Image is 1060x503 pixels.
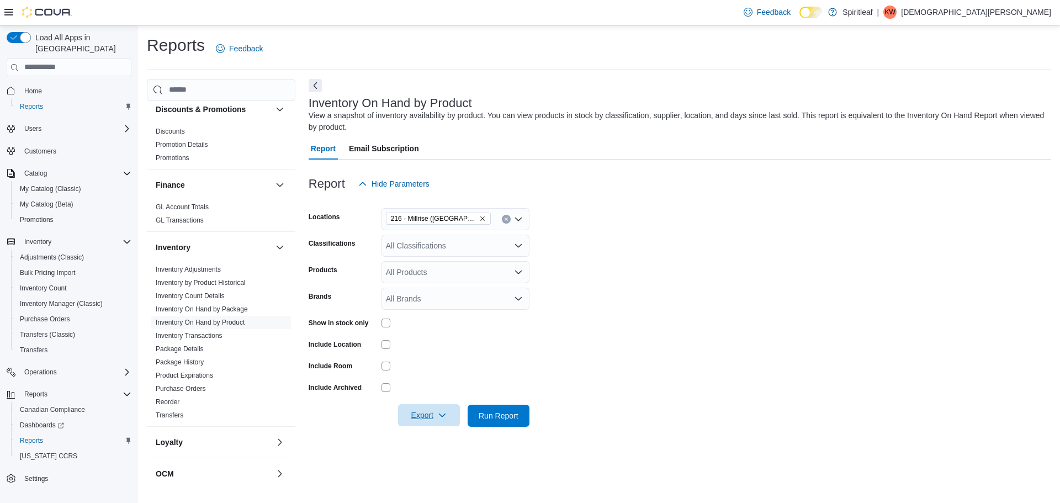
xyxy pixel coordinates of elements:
a: Home [20,84,46,98]
button: Inventory [20,235,56,248]
span: Inventory Count [15,282,131,295]
div: Kristen W [883,6,897,19]
div: View a snapshot of inventory availability by product. You can view products in stock by classific... [309,110,1046,133]
label: Products [309,266,337,274]
h3: Finance [156,179,185,190]
button: OCM [156,468,271,479]
button: Users [20,122,46,135]
button: Reports [2,386,136,402]
a: Reorder [156,398,179,406]
a: Settings [20,472,52,485]
label: Include Location [309,340,361,349]
h3: Loyalty [156,437,183,448]
span: Inventory [20,235,131,248]
span: Promotion Details [156,140,208,149]
button: Reports [11,99,136,114]
button: [US_STATE] CCRS [11,448,136,464]
span: GL Account Totals [156,203,209,211]
span: My Catalog (Beta) [20,200,73,209]
span: Feedback [229,43,263,54]
span: 216 - Millrise (Calgary) [386,213,491,225]
span: Reports [20,102,43,111]
button: Reports [11,433,136,448]
a: Transfers [156,411,183,419]
span: Promotions [20,215,54,224]
div: Discounts & Promotions [147,125,295,169]
p: Spiritleaf [842,6,872,19]
button: Run Report [468,405,529,427]
span: My Catalog (Beta) [15,198,131,211]
span: Inventory Manager (Classic) [20,299,103,308]
span: Transfers [15,343,131,357]
a: Dashboards [15,419,68,432]
button: Purchase Orders [11,311,136,327]
a: Inventory by Product Historical [156,279,246,287]
span: [US_STATE] CCRS [20,452,77,460]
span: Users [20,122,131,135]
button: Reports [20,388,52,401]
span: Report [311,137,336,160]
a: Purchase Orders [15,313,75,326]
h3: Discounts & Promotions [156,104,246,115]
h3: OCM [156,468,174,479]
a: Package Details [156,345,204,353]
span: Load All Apps in [GEOGRAPHIC_DATA] [31,32,131,54]
span: Feedback [757,7,791,18]
span: Dashboards [15,419,131,432]
a: Inventory On Hand by Product [156,319,245,326]
label: Locations [309,213,340,221]
span: Inventory Manager (Classic) [15,297,131,310]
a: Feedback [739,1,795,23]
button: Open list of options [514,241,523,250]
button: Open list of options [514,294,523,303]
button: Promotions [11,212,136,227]
button: Open list of options [514,215,523,224]
span: 216 - Millrise ([GEOGRAPHIC_DATA]) [391,213,477,224]
span: Catalog [20,167,131,180]
span: Reports [20,436,43,445]
span: Settings [24,474,48,483]
span: Run Report [479,410,518,421]
span: Inventory Transactions [156,331,222,340]
span: GL Transactions [156,216,204,225]
a: Promotions [156,154,189,162]
a: Promotions [15,213,58,226]
button: Catalog [20,167,51,180]
button: Operations [2,364,136,380]
h1: Reports [147,34,205,56]
a: Transfers [15,343,52,357]
span: KW [885,6,895,19]
a: Customers [20,145,61,158]
a: Inventory Transactions [156,332,222,340]
span: Purchase Orders [20,315,70,324]
button: Finance [156,179,271,190]
span: Bulk Pricing Import [15,266,131,279]
button: Open list of options [514,268,523,277]
span: Bulk Pricing Import [20,268,76,277]
p: [DEMOGRAPHIC_DATA][PERSON_NAME] [901,6,1051,19]
a: [US_STATE] CCRS [15,449,82,463]
button: Hide Parameters [354,173,434,195]
span: Product Expirations [156,371,213,380]
a: Dashboards [11,417,136,433]
span: Inventory On Hand by Package [156,305,248,314]
button: Next [309,79,322,92]
span: Customers [20,144,131,158]
label: Include Archived [309,383,362,392]
button: Inventory Manager (Classic) [11,296,136,311]
label: Classifications [309,239,356,248]
span: Export [405,404,453,426]
span: Transfers (Classic) [20,330,75,339]
button: Clear input [502,215,511,224]
button: Inventory Count [11,280,136,296]
span: Reports [20,388,131,401]
span: Discounts [156,127,185,136]
span: Inventory Adjustments [156,265,221,274]
a: Inventory Count Details [156,292,225,300]
a: GL Transactions [156,216,204,224]
span: Inventory [24,237,51,246]
img: Cova [22,7,72,18]
a: Promotion Details [156,141,208,149]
